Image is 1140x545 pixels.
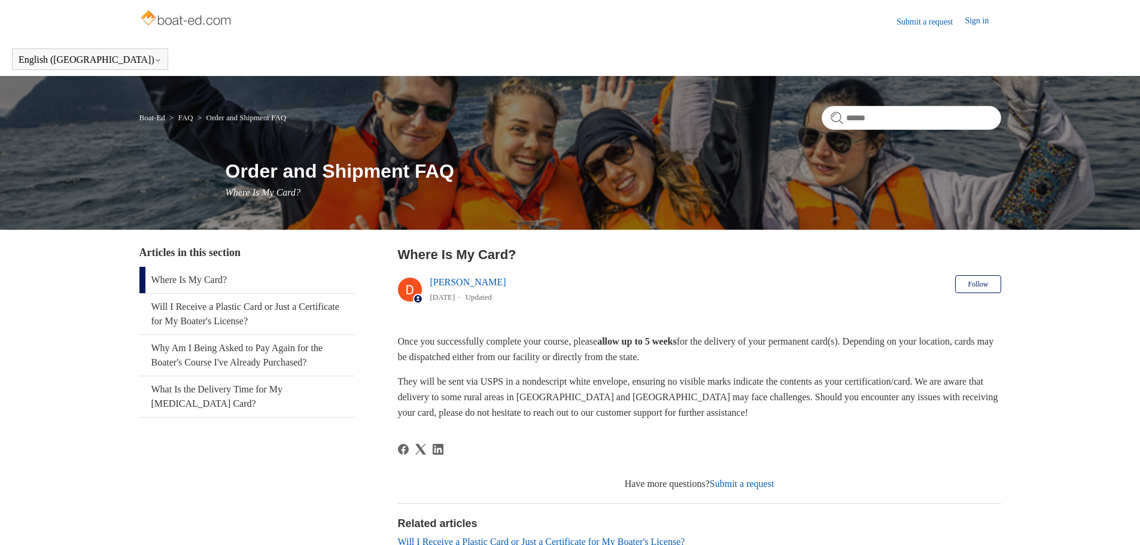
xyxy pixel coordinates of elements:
[955,275,1001,293] button: Follow Article
[466,293,492,302] li: Updated
[433,444,443,455] svg: Share this page on LinkedIn
[139,113,165,122] a: Boat-Ed
[398,245,1001,264] h2: Where Is My Card?
[178,113,193,122] a: FAQ
[710,479,774,489] a: Submit a request
[415,444,426,455] a: X Corp
[195,113,286,122] li: Order and Shipment FAQ
[398,334,1001,364] p: Once you successfully complete your course, please for the delivery of your permanent card(s). De...
[139,376,355,417] a: What Is the Delivery Time for My [MEDICAL_DATA] Card?
[139,113,168,122] li: Boat-Ed
[433,444,443,455] a: LinkedIn
[139,267,355,293] a: Where Is My Card?
[398,444,409,455] svg: Share this page on Facebook
[226,157,1001,185] h1: Order and Shipment FAQ
[19,54,162,65] button: English ([GEOGRAPHIC_DATA])
[226,187,300,197] span: Where Is My Card?
[139,294,355,334] a: Will I Receive a Plastic Card or Just a Certificate for My Boater's License?
[398,477,1001,491] div: Have more questions?
[597,336,676,346] strong: allow up to 5 weeks
[398,516,1001,532] h2: Related articles
[206,113,287,122] a: Order and Shipment FAQ
[822,106,1001,130] input: Search
[415,444,426,455] svg: Share this page on X Corp
[965,14,1001,29] a: Sign in
[139,7,235,31] img: Boat-Ed Help Center home page
[430,293,455,302] time: 04/15/2024, 17:31
[167,113,195,122] li: FAQ
[139,335,355,376] a: Why Am I Being Asked to Pay Again for the Boater's Course I've Already Purchased?
[398,374,1001,420] p: They will be sent via USPS in a nondescript white envelope, ensuring no visible marks indicate th...
[896,16,965,28] a: Submit a request
[430,277,506,287] a: [PERSON_NAME]
[398,444,409,455] a: Facebook
[139,246,241,258] span: Articles in this section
